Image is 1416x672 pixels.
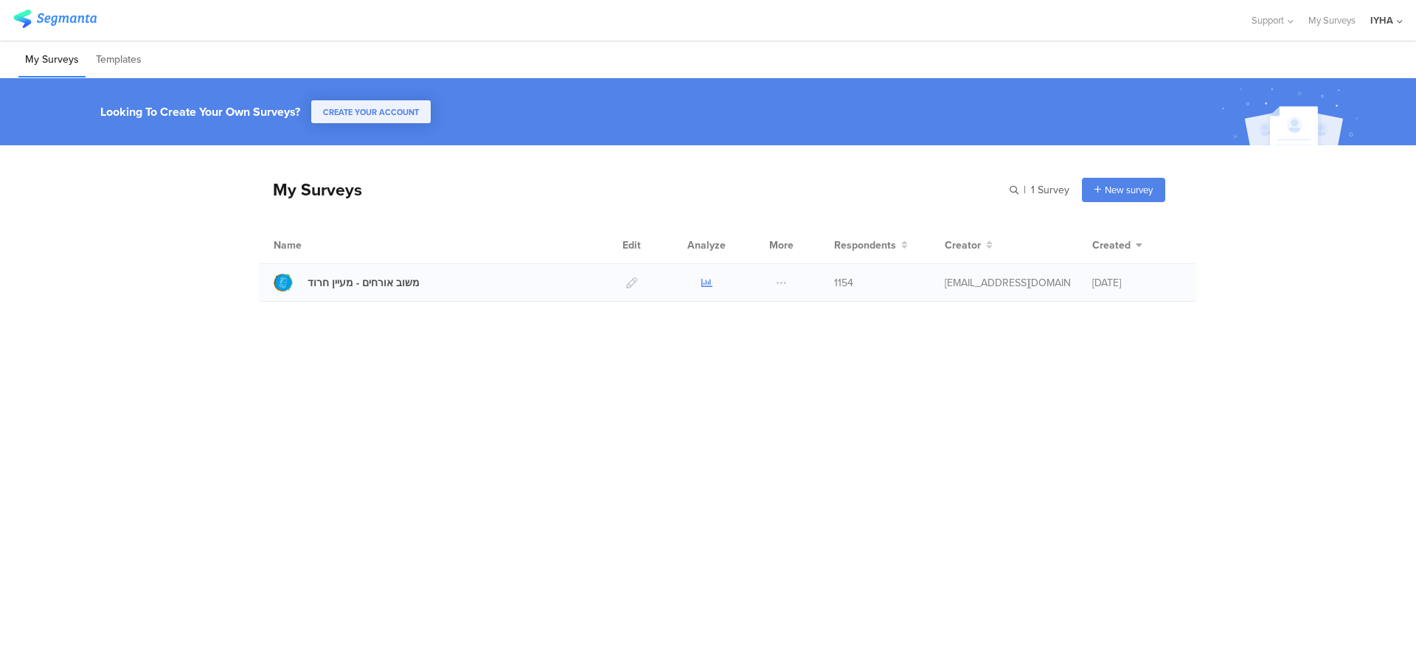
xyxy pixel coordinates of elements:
[323,106,419,118] span: CREATE YOUR ACCOUNT
[1252,13,1284,27] span: Support
[274,238,362,253] div: Name
[1105,183,1153,197] span: New survey
[258,177,362,202] div: My Surveys
[834,238,908,253] button: Respondents
[13,10,97,28] img: segmanta logo
[1370,13,1393,27] div: IYHA
[834,238,896,253] span: Respondents
[945,238,993,253] button: Creator
[945,238,981,253] span: Creator
[18,43,86,77] li: My Surveys
[684,226,729,263] div: Analyze
[834,275,853,291] span: 1154
[1216,83,1368,150] img: create_account_image.svg
[274,273,420,292] a: משוב אורחים - מעיין חרוד
[1092,275,1181,291] div: [DATE]
[100,103,300,120] div: Looking To Create Your Own Surveys?
[1092,238,1131,253] span: Created
[311,100,431,123] button: CREATE YOUR ACCOUNT
[1021,182,1028,198] span: |
[945,275,1070,291] div: ofir@iyha.org.il
[308,275,420,291] div: משוב אורחים - מעיין חרוד
[766,226,797,263] div: More
[1092,238,1142,253] button: Created
[616,226,648,263] div: Edit
[1031,182,1069,198] span: 1 Survey
[89,43,148,77] li: Templates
